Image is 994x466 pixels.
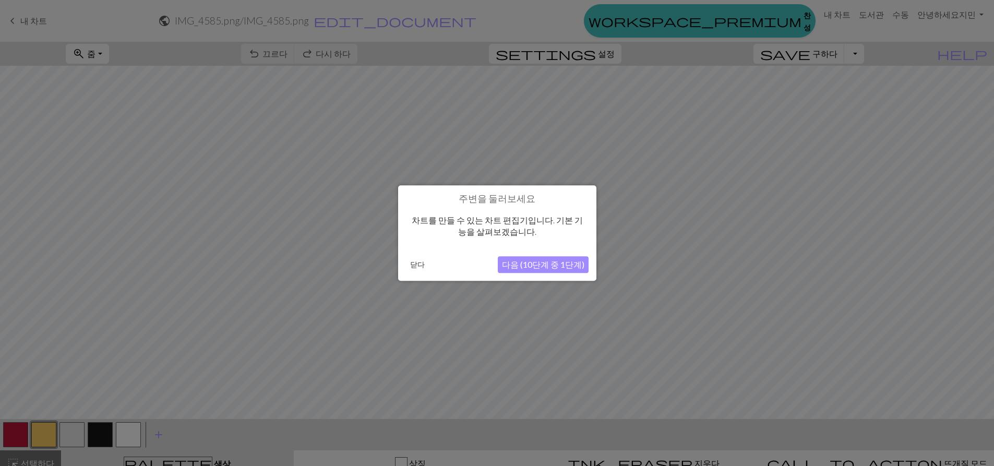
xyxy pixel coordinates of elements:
h1: 주변을 둘러보세요 [406,193,589,205]
font: 주변을 둘러보세요 [459,193,535,204]
font: 닫다 [410,260,425,269]
font: 차트를 만들 수 있는 차트 편집기입니다. 기본 기능을 살펴보겠습니다. [412,215,583,236]
button: 닫다 [406,257,429,272]
div: 주변을 둘러보세요 [398,185,596,281]
font: 다음 (10단계 중 1단계) [502,259,584,269]
button: 다음 (10단계 중 1단계) [498,256,589,273]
